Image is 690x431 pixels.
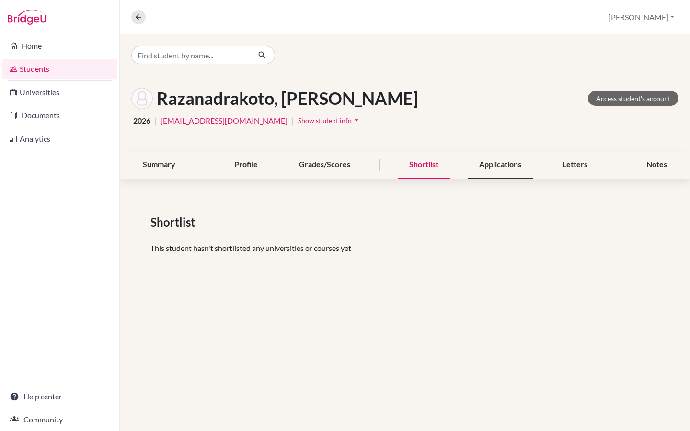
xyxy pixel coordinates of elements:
span: 2026 [133,115,150,126]
p: This student hasn't shortlisted any universities or courses yet [150,242,659,254]
a: Students [2,59,117,79]
span: Show student info [298,116,352,125]
input: Find student by name... [131,46,250,64]
img: Bridge-U [8,10,46,25]
a: Universities [2,83,117,102]
a: Help center [2,387,117,406]
div: Summary [131,151,187,179]
a: Documents [2,106,117,125]
div: Notes [635,151,678,179]
a: Home [2,36,117,56]
div: Shortlist [398,151,450,179]
i: arrow_drop_down [352,115,361,125]
span: Shortlist [150,214,199,231]
span: | [154,115,157,126]
div: Letters [551,151,599,179]
div: Grades/Scores [287,151,362,179]
a: Access student's account [588,91,678,106]
div: Profile [223,151,269,179]
a: [EMAIL_ADDRESS][DOMAIN_NAME] [161,115,287,126]
span: | [291,115,294,126]
div: Applications [468,151,533,179]
a: Community [2,410,117,429]
button: [PERSON_NAME] [604,8,678,26]
h1: Razanadrakoto, [PERSON_NAME] [157,88,418,109]
a: Analytics [2,129,117,148]
img: Candy Tinah Razanadrakoto's avatar [131,88,153,109]
button: Show student infoarrow_drop_down [298,113,362,128]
